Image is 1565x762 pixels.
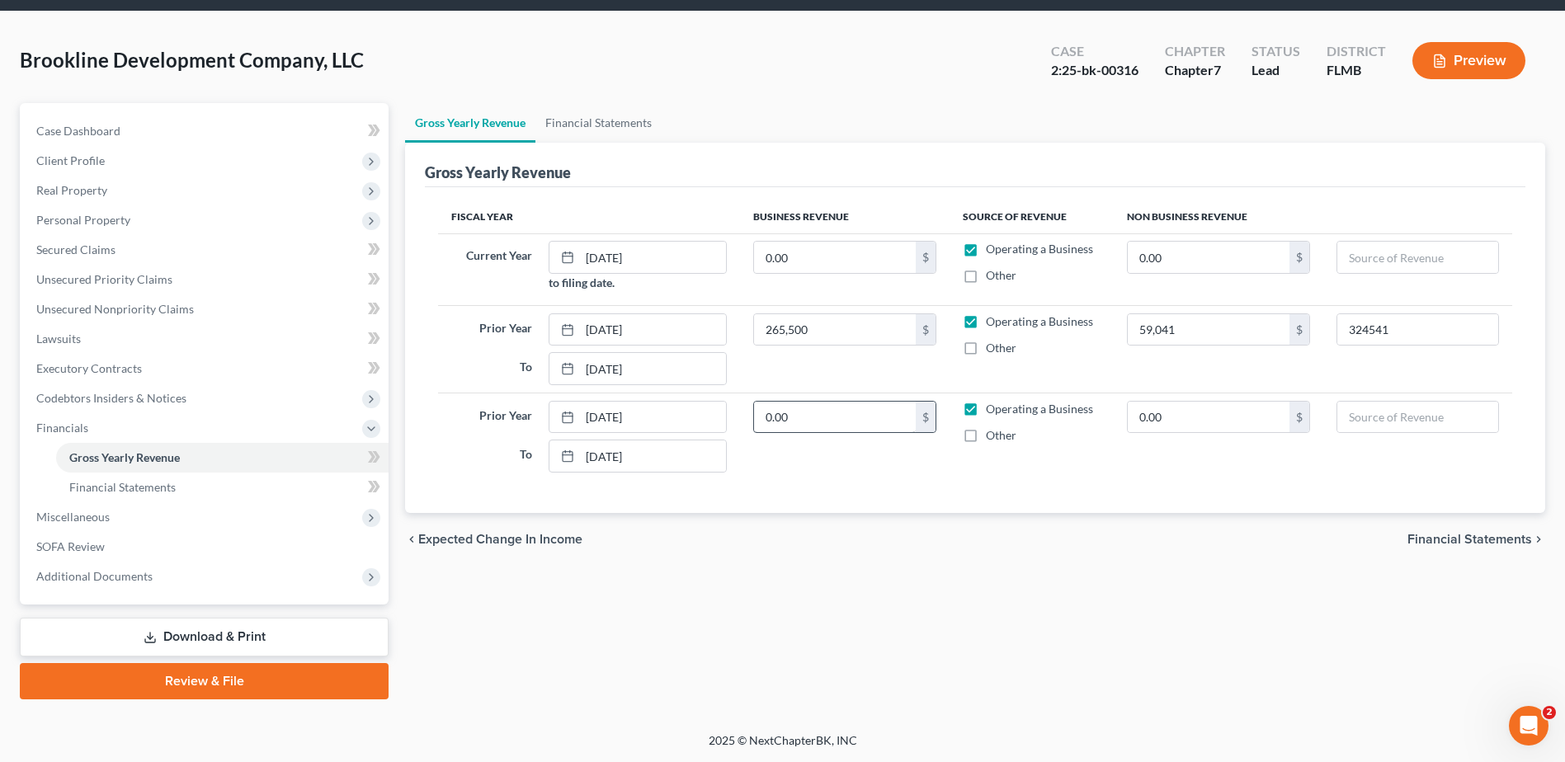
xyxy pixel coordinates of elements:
input: 0.00 [1128,402,1289,433]
input: MM/DD/YYYY [580,353,726,384]
div: Lead [1252,61,1300,80]
div: Chapter [1165,61,1225,80]
label: To [443,352,540,385]
button: chevron_left Expected Change in Income [405,533,582,546]
div: FLMB [1327,61,1386,80]
a: Case Dashboard [23,116,389,146]
input: MM/DD/YYYY [580,314,726,346]
input: Source of Revenue [1337,314,1498,346]
input: Source of Revenue [1337,402,1498,433]
a: Financial Statements [56,473,389,502]
a: Download & Print [20,618,389,656]
label: Prior Year [443,313,540,346]
span: Gross Yearly Revenue [69,450,180,464]
a: Unsecured Priority Claims [23,265,389,294]
div: $ [916,242,936,273]
iframe: Intercom live chat [1509,706,1549,746]
th: Non Business Revenue [1114,200,1512,233]
label: Prior Year [443,401,540,434]
div: Gross Yearly Revenue [425,162,571,182]
span: Other [986,268,1016,282]
div: $ [916,314,936,346]
span: Operating a Business [986,242,1093,256]
input: 0.00 [1128,242,1289,273]
span: Other [986,341,1016,355]
a: Secured Claims [23,235,389,265]
span: Miscellaneous [36,510,110,524]
div: Case [1051,42,1138,61]
span: Lawsuits [36,332,81,346]
span: Other [986,428,1016,442]
span: Financial Statements [1407,533,1532,546]
i: chevron_right [1532,533,1545,546]
input: Source of Revenue [1337,242,1498,273]
div: $ [1289,314,1309,346]
span: 2 [1543,706,1556,719]
a: Unsecured Nonpriority Claims [23,294,389,324]
input: 0.00 [754,242,916,273]
a: Review & File [20,663,389,699]
span: Expected Change in Income [418,533,582,546]
span: Executory Contracts [36,361,142,375]
input: MM/DD/YYYY [580,440,726,472]
label: To [443,440,540,473]
span: Case Dashboard [36,124,120,138]
button: Preview [1412,42,1525,79]
a: Financial Statements [535,103,662,143]
button: Financial Statements chevron_right [1407,533,1545,546]
a: Gross Yearly Revenue [405,103,535,143]
i: chevron_left [405,533,418,546]
span: Codebtors Insiders & Notices [36,391,186,405]
a: Executory Contracts [23,354,389,383]
th: Fiscal Year [438,200,739,233]
span: Operating a Business [986,402,1093,416]
span: Unsecured Nonpriority Claims [36,302,194,316]
span: Brookline Development Company, LLC [20,48,364,72]
input: 0.00 [754,402,916,433]
label: to filing date. [549,274,615,291]
th: Business Revenue [740,200,950,233]
span: Client Profile [36,153,105,167]
input: MM/DD/YYYY [580,402,726,433]
div: $ [916,402,936,433]
span: Real Property [36,183,107,197]
input: 0.00 [1128,314,1289,346]
span: Secured Claims [36,242,115,256]
span: 7 [1214,62,1221,78]
span: Personal Property [36,213,130,227]
span: SOFA Review [36,539,105,553]
span: Additional Documents [36,569,153,583]
a: SOFA Review [23,532,389,562]
a: Gross Yearly Revenue [56,443,389,473]
a: Lawsuits [23,324,389,354]
span: Operating a Business [986,314,1093,328]
span: Financials [36,421,88,435]
div: 2:25-bk-00316 [1051,61,1138,80]
div: Status [1252,42,1300,61]
div: District [1327,42,1386,61]
div: $ [1289,402,1309,433]
div: 2025 © NextChapterBK, INC [313,732,1253,762]
label: Current Year [443,241,540,291]
span: Unsecured Priority Claims [36,272,172,286]
input: 0.00 [754,314,916,346]
span: Financial Statements [69,480,176,494]
th: Source of Revenue [950,200,1114,233]
input: MM/DD/YYYY [580,242,726,273]
div: $ [1289,242,1309,273]
div: Chapter [1165,42,1225,61]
